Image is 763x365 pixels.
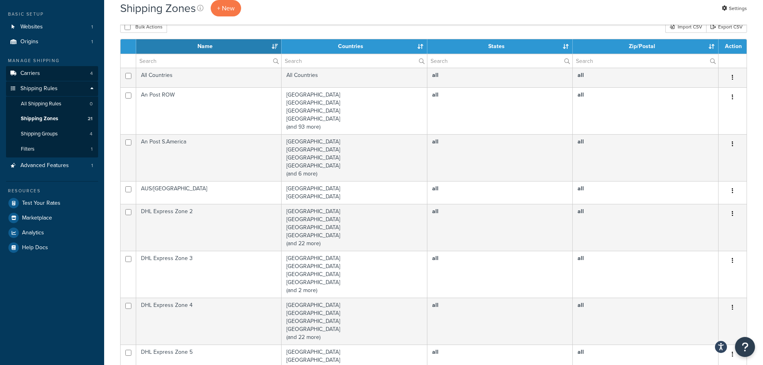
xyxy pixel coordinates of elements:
a: Advanced Features 1 [6,158,98,173]
td: All Countries [282,68,427,87]
span: 1 [91,146,93,153]
span: Origins [20,38,38,45]
a: Shipping Groups 4 [6,127,98,141]
input: Search [427,54,572,68]
th: Countries: activate to sort column ascending [282,39,427,54]
b: all [578,348,584,356]
h1: Shipping Zones [120,0,196,16]
b: all [432,254,439,262]
span: 21 [88,115,93,122]
li: Carriers [6,66,98,81]
a: Analytics [6,226,98,240]
span: Filters [21,146,34,153]
b: all [578,137,584,146]
li: Shipping Zones [6,111,98,126]
a: Shipping Zones 21 [6,111,98,126]
div: Manage Shipping [6,57,98,64]
span: 1 [91,162,93,169]
td: AUS/[GEOGRAPHIC_DATA] [136,181,282,204]
a: Test Your Rates [6,196,98,210]
td: [GEOGRAPHIC_DATA] [GEOGRAPHIC_DATA] [GEOGRAPHIC_DATA] [GEOGRAPHIC_DATA] (and 93 more) [282,87,427,134]
span: Analytics [22,230,44,236]
span: Carriers [20,70,40,77]
b: all [578,91,584,99]
td: An Post S.America [136,134,282,181]
a: Filters 1 [6,142,98,157]
span: 0 [90,101,93,107]
a: Marketplace [6,211,98,225]
button: Open Resource Center [735,337,755,357]
b: all [578,254,584,262]
li: Shipping Groups [6,127,98,141]
span: 4 [90,70,93,77]
b: all [432,348,439,356]
div: Basic Setup [6,11,98,18]
span: Shipping Rules [20,85,58,92]
b: all [578,207,584,216]
li: Origins [6,34,98,49]
td: [GEOGRAPHIC_DATA] [GEOGRAPHIC_DATA] [GEOGRAPHIC_DATA] [GEOGRAPHIC_DATA] (and 22 more) [282,298,427,345]
td: An Post ROW [136,87,282,134]
b: all [432,301,439,309]
span: Test Your Rates [22,200,60,207]
a: All Shipping Rules 0 [6,97,98,111]
td: DHL Express Zone 2 [136,204,282,251]
th: Name: activate to sort column descending [136,39,282,54]
li: Filters [6,142,98,157]
li: Advanced Features [6,158,98,173]
a: Websites 1 [6,20,98,34]
span: Advanced Features [20,162,69,169]
td: [GEOGRAPHIC_DATA] [GEOGRAPHIC_DATA] [GEOGRAPHIC_DATA] [GEOGRAPHIC_DATA] (and 22 more) [282,204,427,251]
input: Search [136,54,281,68]
span: Help Docs [22,244,48,251]
td: All Countries [136,68,282,87]
b: all [432,91,439,99]
b: all [578,184,584,193]
td: [GEOGRAPHIC_DATA] [GEOGRAPHIC_DATA] [GEOGRAPHIC_DATA] [GEOGRAPHIC_DATA] (and 6 more) [282,134,427,181]
li: Shipping Rules [6,81,98,157]
span: 4 [90,131,93,137]
th: States: activate to sort column ascending [427,39,573,54]
li: All Shipping Rules [6,97,98,111]
li: Websites [6,20,98,34]
th: Action [719,39,747,54]
a: Help Docs [6,240,98,255]
a: Settings [722,3,747,14]
span: Marketplace [22,215,52,222]
td: [GEOGRAPHIC_DATA] [GEOGRAPHIC_DATA] [GEOGRAPHIC_DATA] [GEOGRAPHIC_DATA] (and 2 more) [282,251,427,298]
button: Bulk Actions [120,21,167,33]
div: Resources [6,188,98,194]
input: Search [573,54,718,68]
td: DHL Express Zone 4 [136,298,282,345]
span: Websites [20,24,43,30]
b: all [432,207,439,216]
a: Carriers 4 [6,66,98,81]
span: Shipping Groups [21,131,58,137]
span: + New [217,4,235,13]
td: DHL Express Zone 3 [136,251,282,298]
th: Zip/Postal: activate to sort column ascending [573,39,719,54]
input: Search [282,54,427,68]
b: all [432,71,439,79]
b: all [432,137,439,146]
b: all [432,184,439,193]
b: all [578,71,584,79]
span: 1 [91,38,93,45]
div: Import CSV [665,21,706,33]
a: Export CSV [706,21,747,33]
a: Shipping Rules [6,81,98,96]
a: Origins 1 [6,34,98,49]
td: [GEOGRAPHIC_DATA] [GEOGRAPHIC_DATA] [282,181,427,204]
span: 1 [91,24,93,30]
span: Shipping Zones [21,115,58,122]
span: All Shipping Rules [21,101,61,107]
b: all [578,301,584,309]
